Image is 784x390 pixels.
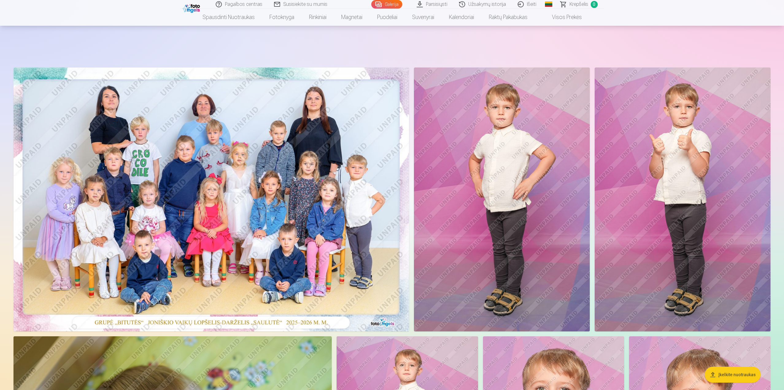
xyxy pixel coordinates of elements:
[195,9,262,26] a: Spausdinti nuotraukas
[370,9,405,26] a: Puodeliai
[405,9,442,26] a: Suvenyrai
[481,9,535,26] a: Raktų pakabukas
[442,9,481,26] a: Kalendoriai
[334,9,370,26] a: Magnetai
[535,9,589,26] a: Visos prekės
[262,9,302,26] a: Fotoknyga
[302,9,334,26] a: Rinkiniai
[183,2,202,13] img: /fa2
[591,1,598,8] span: 0
[570,1,588,8] span: Krepšelis
[705,367,761,383] button: Įkelkite nuotraukas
